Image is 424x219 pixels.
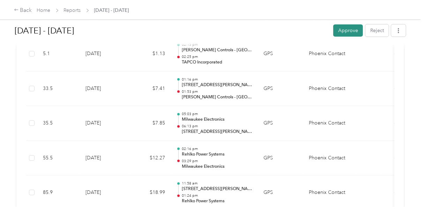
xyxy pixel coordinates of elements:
p: TAPCO Incorporated [182,59,252,66]
p: 03:29 pm [182,159,252,164]
span: - [394,120,396,126]
p: Rehlko Power Systems [182,198,252,204]
td: GPS [258,106,303,141]
td: GPS [258,37,303,71]
td: GPS [258,175,303,210]
td: $12.27 [129,141,171,176]
td: 5.1 [37,37,80,71]
p: 01:16 pm [182,77,252,82]
td: [DATE] [80,37,129,71]
p: 02:25 pm [182,54,252,59]
td: [DATE] [80,175,129,210]
td: Phoenix Contact [303,71,356,106]
td: Phoenix Contact [303,141,356,176]
td: Phoenix Contact [303,175,356,210]
h1: Sep 1 - 30, 2025 [15,22,328,39]
p: [STREET_ADDRESS][PERSON_NAME] [182,82,252,88]
span: [DATE] - [DATE] [94,7,129,14]
td: 35.5 [37,106,80,141]
td: GPS [258,71,303,106]
p: 06:13 pm [182,124,252,129]
p: Rehlko Power Systems [182,151,252,158]
td: Phoenix Contact [303,106,356,141]
p: 11:58 am [182,181,252,186]
td: [DATE] [80,71,129,106]
iframe: Everlance-gr Chat Button Frame [385,180,424,219]
span: - [394,85,396,91]
p: 05:03 pm [182,112,252,116]
td: 33.5 [37,71,80,106]
p: 02:16 pm [182,146,252,151]
span: - [394,155,396,161]
td: [DATE] [80,141,129,176]
td: $7.41 [129,71,171,106]
td: 85.9 [37,175,80,210]
p: [PERSON_NAME] Controls - [GEOGRAPHIC_DATA] [182,94,252,100]
button: Approve [333,24,363,37]
td: $18.99 [129,175,171,210]
td: Phoenix Contact [303,37,356,71]
p: [PERSON_NAME] Controls - [GEOGRAPHIC_DATA] [182,47,252,53]
span: - [394,51,396,56]
p: [STREET_ADDRESS][PERSON_NAME] [182,129,252,135]
p: Milwaukee Electronics [182,164,252,170]
p: 01:24 pm [182,193,252,198]
p: [STREET_ADDRESS][PERSON_NAME] [182,186,252,192]
td: GPS [258,141,303,176]
td: [DATE] [80,106,129,141]
p: 01:53 pm [182,89,252,94]
button: Reject [365,24,389,37]
td: 55.5 [37,141,80,176]
td: $1.13 [129,37,171,71]
div: Back [14,6,32,15]
a: Reports [64,7,81,13]
td: $7.85 [129,106,171,141]
a: Home [37,7,51,13]
p: Milwaukee Electronics [182,116,252,123]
